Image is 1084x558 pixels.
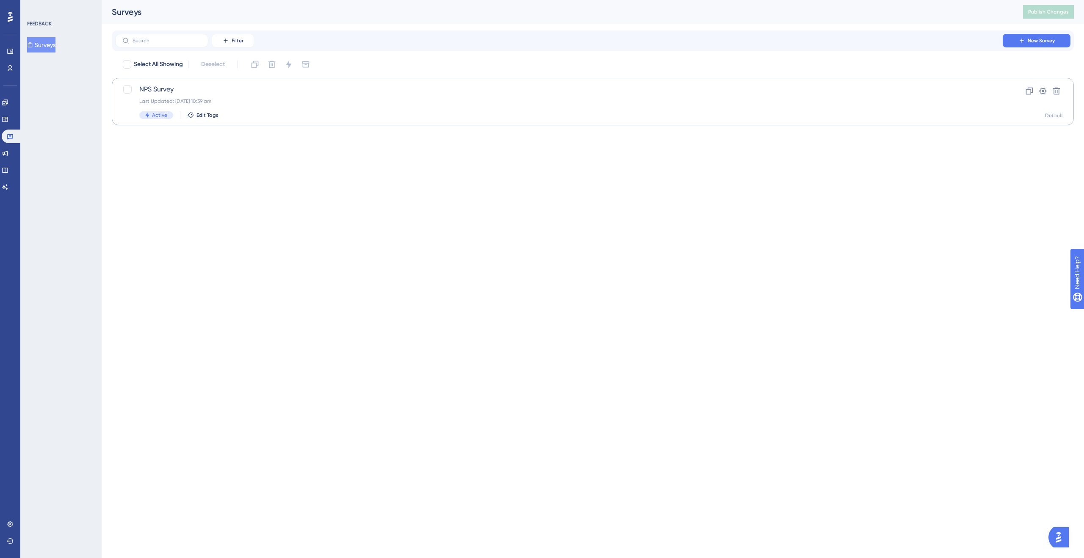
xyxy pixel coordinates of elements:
[187,112,218,119] button: Edit Tags
[133,38,201,44] input: Search
[1023,5,1074,19] button: Publish Changes
[194,57,232,72] button: Deselect
[1028,37,1055,44] span: New Survey
[152,112,167,119] span: Active
[1028,8,1069,15] span: Publish Changes
[232,37,243,44] span: Filter
[27,37,55,52] button: Surveys
[1003,34,1070,47] button: New Survey
[20,2,53,12] span: Need Help?
[1045,112,1063,119] div: Default
[196,112,218,119] span: Edit Tags
[1048,525,1074,550] iframe: UserGuiding AI Assistant Launcher
[201,59,225,69] span: Deselect
[139,84,979,94] span: NPS Survey
[112,6,1002,18] div: Surveys
[134,59,183,69] span: Select All Showing
[212,34,254,47] button: Filter
[27,20,52,27] div: FEEDBACK
[139,98,979,105] div: Last Updated: [DATE] 10:39 am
